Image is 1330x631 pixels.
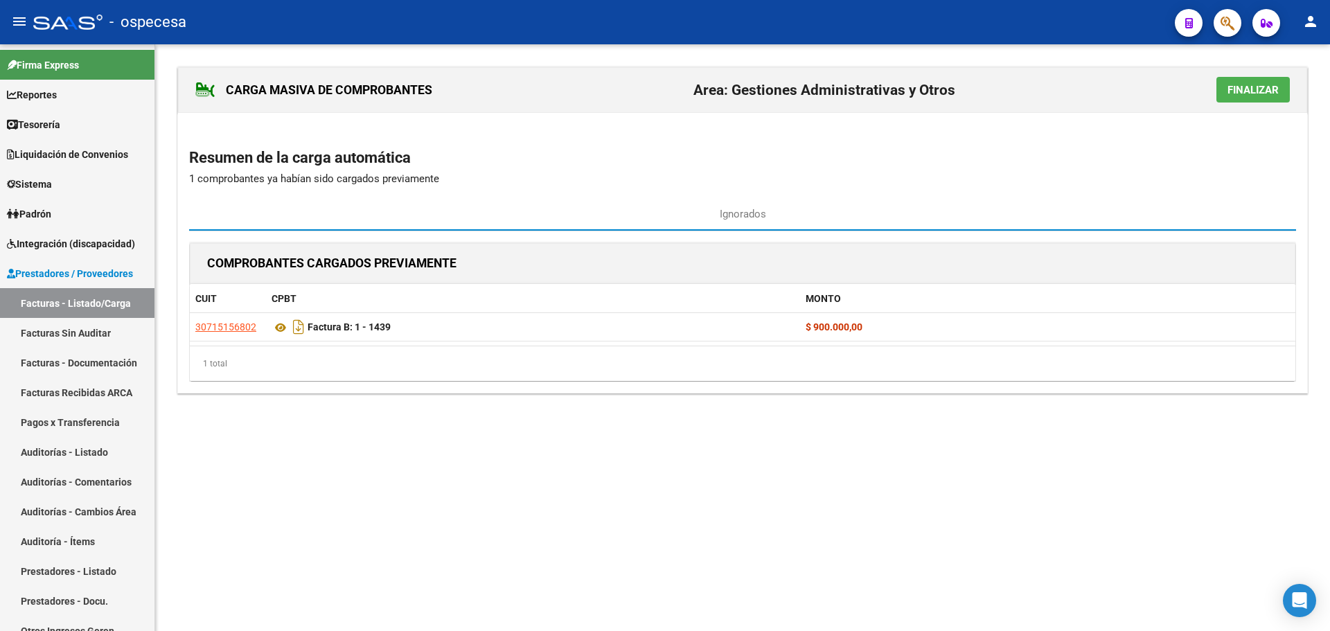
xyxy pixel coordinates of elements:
[7,236,135,251] span: Integración (discapacidad)
[7,266,133,281] span: Prestadores / Proveedores
[7,117,60,132] span: Tesorería
[7,87,57,103] span: Reportes
[806,321,862,332] strong: $ 900.000,00
[800,284,1296,314] datatable-header-cell: MONTO
[190,284,266,314] datatable-header-cell: CUIT
[7,147,128,162] span: Liquidación de Convenios
[806,293,841,304] span: MONTO
[189,171,1296,186] p: 1 comprobantes ya habían sido cargados previamente
[7,206,51,222] span: Padrón
[693,77,955,103] h2: Area: Gestiones Administrativas y Otros
[207,252,456,274] h1: COMPROBANTES CARGADOS PREVIAMENTE
[7,57,79,73] span: Firma Express
[720,206,766,222] span: Ignorados
[190,346,1295,381] div: 1 total
[11,13,28,30] mat-icon: menu
[109,7,186,37] span: - ospecesa
[290,316,308,338] i: Descargar documento
[7,177,52,192] span: Sistema
[1227,84,1279,96] span: Finalizar
[1302,13,1319,30] mat-icon: person
[195,79,432,101] h1: CARGA MASIVA DE COMPROBANTES
[189,145,1296,171] h2: Resumen de la carga automática
[195,321,256,332] span: 30715156802
[272,293,296,304] span: CPBT
[1283,584,1316,617] div: Open Intercom Messenger
[1216,77,1290,103] button: Finalizar
[308,322,391,333] strong: Factura B: 1 - 1439
[266,284,800,314] datatable-header-cell: CPBT
[195,293,217,304] span: CUIT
